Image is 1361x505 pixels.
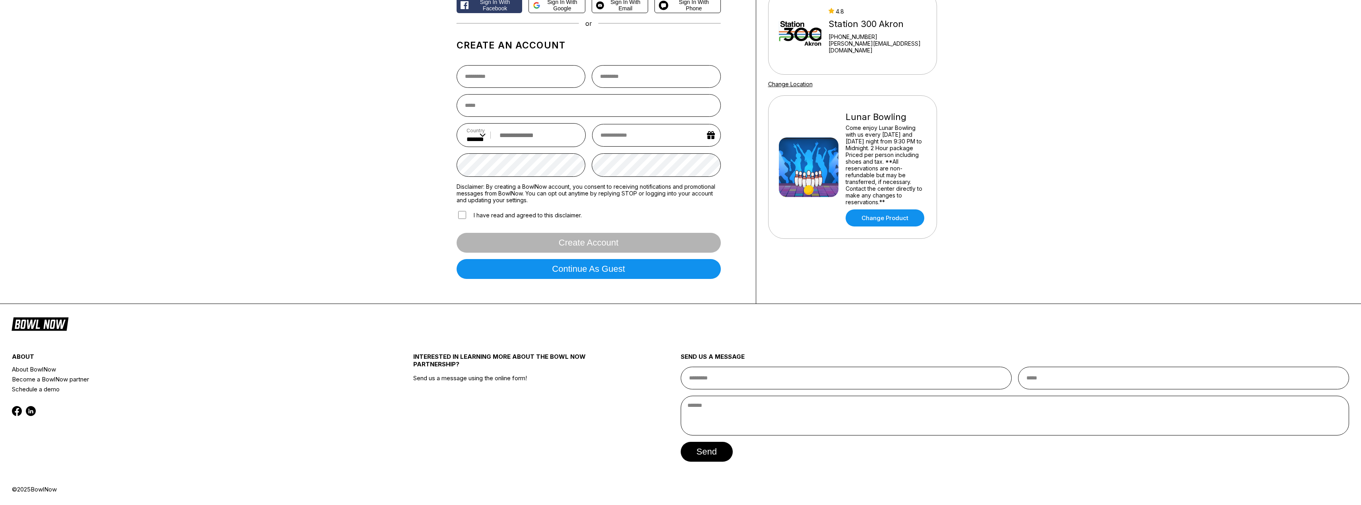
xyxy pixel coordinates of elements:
[681,353,1349,367] div: send us a message
[829,33,926,40] div: [PHONE_NUMBER]
[829,8,926,15] div: 4.8
[846,112,926,122] div: Lunar Bowling
[457,259,721,279] button: Continue as guest
[829,19,926,29] div: Station 300 Akron
[768,81,813,87] a: Change Location
[779,137,838,197] img: Lunar Bowling
[12,486,1349,493] div: © 2025 BowlNow
[467,128,486,134] label: Country
[846,124,926,205] div: Come enjoy Lunar Bowling with us every [DATE] and [DATE] night from 9:30 PM to Midnight. 2 Hour p...
[846,209,924,226] a: Change Product
[413,335,614,486] div: Send us a message using the online form!
[12,374,346,384] a: Become a BowlNow partner
[12,384,346,394] a: Schedule a demo
[779,3,821,62] img: Station 300 Akron
[457,183,721,203] label: Disclaimer: By creating a BowlNow account, you consent to receiving notifications and promotional...
[457,40,721,51] h1: Create an account
[681,442,733,462] button: send
[457,19,721,27] div: or
[457,210,582,220] label: I have read and agreed to this disclaimer.
[12,364,346,374] a: About BowlNow
[413,353,614,374] div: INTERESTED IN LEARNING MORE ABOUT THE BOWL NOW PARTNERSHIP?
[458,211,466,219] input: I have read and agreed to this disclaimer.
[12,353,346,364] div: about
[829,40,926,54] a: [PERSON_NAME][EMAIL_ADDRESS][DOMAIN_NAME]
